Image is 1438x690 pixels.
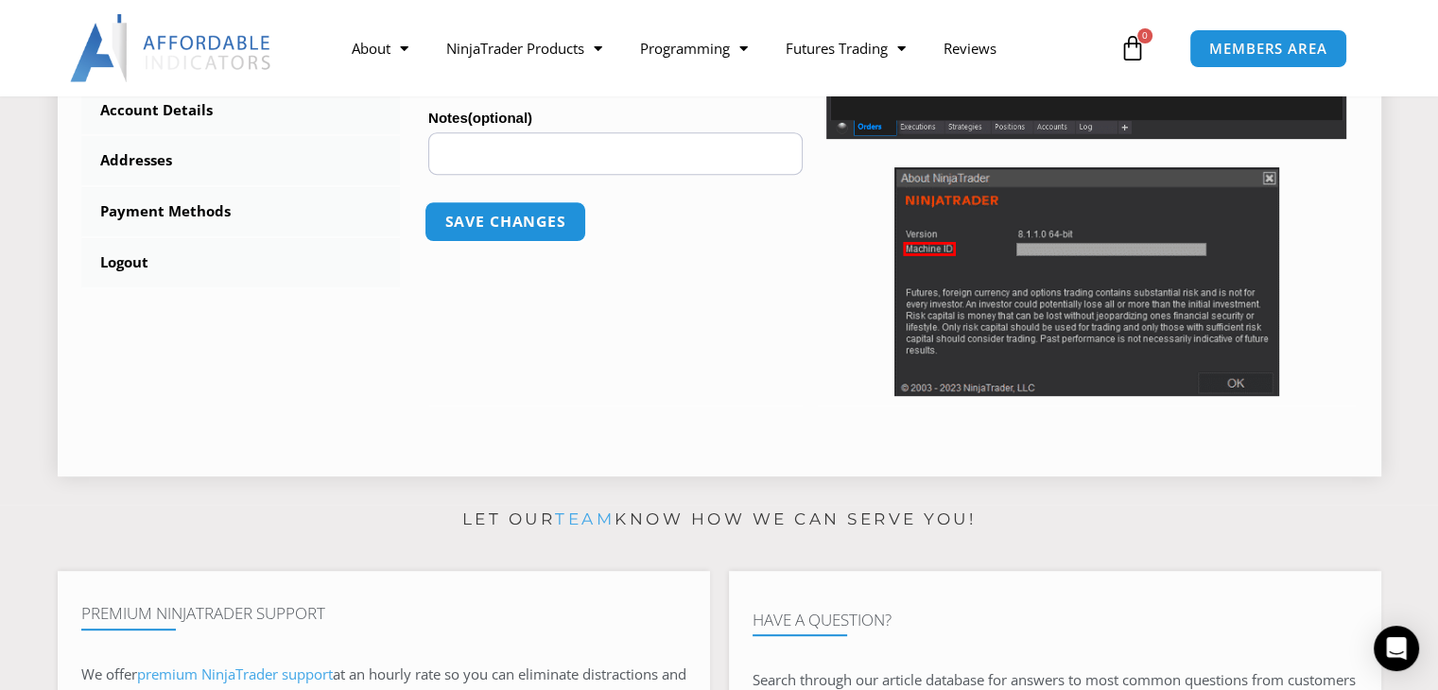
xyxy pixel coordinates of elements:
img: LogoAI | Affordable Indicators – NinjaTrader [70,14,273,82]
a: Futures Trading [767,26,925,70]
span: We offer [81,664,137,683]
a: Reviews [925,26,1015,70]
a: About [333,26,427,70]
a: 0 [1091,21,1174,76]
a: Payment Methods [81,187,401,236]
h4: Have A Question? [753,611,1358,630]
button: Save changes [424,201,586,242]
a: Addresses [81,136,401,185]
a: Account Details [81,86,401,135]
img: Screenshot 2025-01-17 114931 | Affordable Indicators – NinjaTrader [894,167,1279,396]
a: premium NinjaTrader support [137,664,333,683]
p: Let our know how we can serve you! [58,505,1381,535]
span: (optional) [468,110,532,126]
a: team [555,509,615,528]
a: NinjaTrader Products [427,26,621,70]
a: Programming [621,26,767,70]
span: MEMBERS AREA [1209,42,1327,56]
div: Open Intercom Messenger [1374,626,1419,671]
nav: Menu [333,26,1115,70]
span: 0 [1137,28,1152,43]
h4: Premium NinjaTrader Support [81,604,686,623]
a: Logout [81,238,401,287]
a: MEMBERS AREA [1189,29,1347,68]
label: Notes [428,104,803,132]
